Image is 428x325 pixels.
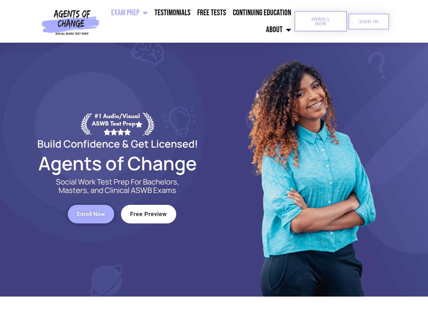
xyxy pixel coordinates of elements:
span: SIGN IN [359,19,378,24]
a: Testimonials [151,4,194,21]
div: #1 Audio/Visual ASWB Test Prep [92,112,143,135]
a: Exam Prep [108,4,151,21]
a: Free Tests [194,4,229,21]
a: Enroll Now [294,11,347,31]
p: Social Work Test Prep For Bachelors, Masters, and Clinical ASWB Exams [48,178,187,195]
h2: Build Confidence & Get Licensed! [21,139,214,149]
a: Free Preview [121,205,176,223]
span: Free Preview [130,211,167,217]
a: Continuing Education [229,4,294,21]
a: SIGN IN [348,14,389,29]
h2: Agents of Change [21,155,214,171]
a: About [263,21,294,38]
span: Enroll Now [77,211,105,217]
img: Website Image 1 (1) [243,43,379,297]
nav: Menu [102,4,294,38]
span: Enroll Now [305,17,336,26]
a: Enroll Now [68,205,114,223]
